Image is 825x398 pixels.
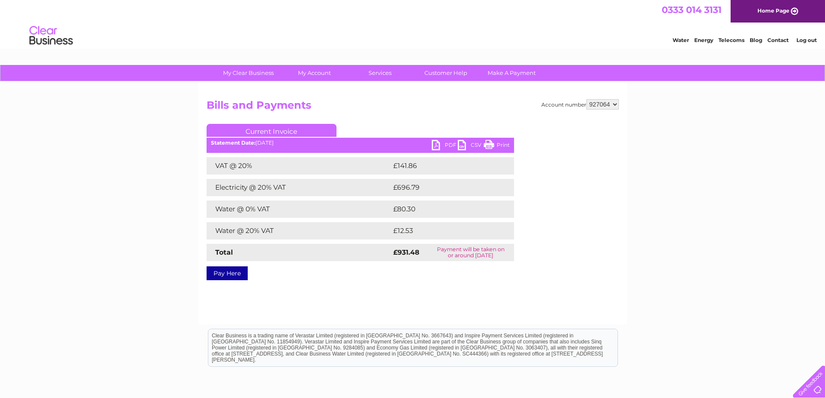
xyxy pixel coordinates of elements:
[718,37,744,43] a: Telecoms
[410,65,482,81] a: Customer Help
[207,99,619,116] h2: Bills and Payments
[207,157,391,175] td: VAT @ 20%
[391,222,495,239] td: £12.53
[427,244,514,261] td: Payment will be taken on or around [DATE]
[694,37,713,43] a: Energy
[391,157,498,175] td: £141.86
[796,37,817,43] a: Log out
[458,140,484,152] a: CSV
[207,124,336,137] a: Current Invoice
[207,222,391,239] td: Water @ 20% VAT
[207,140,514,146] div: [DATE]
[541,99,619,110] div: Account number
[391,179,499,196] td: £696.79
[207,201,391,218] td: Water @ 0% VAT
[673,37,689,43] a: Water
[391,201,497,218] td: £80.30
[207,179,391,196] td: Electricity @ 20% VAT
[432,140,458,152] a: PDF
[29,23,73,49] img: logo.png
[344,65,416,81] a: Services
[211,139,256,146] b: Statement Date:
[662,4,721,15] a: 0333 014 3131
[393,248,419,256] strong: £931.48
[484,140,510,152] a: Print
[767,37,789,43] a: Contact
[215,248,233,256] strong: Total
[750,37,762,43] a: Blog
[208,5,618,42] div: Clear Business is a trading name of Verastar Limited (registered in [GEOGRAPHIC_DATA] No. 3667643...
[278,65,350,81] a: My Account
[213,65,284,81] a: My Clear Business
[207,266,248,280] a: Pay Here
[476,65,547,81] a: Make A Payment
